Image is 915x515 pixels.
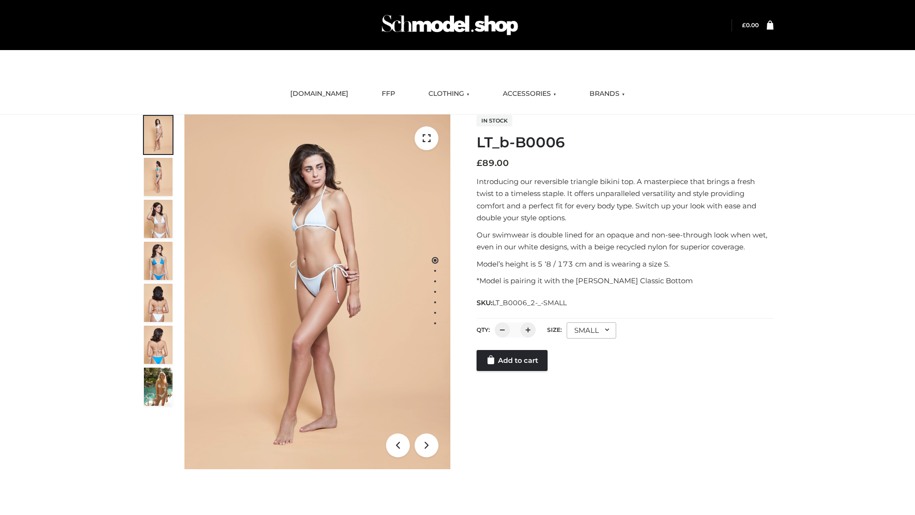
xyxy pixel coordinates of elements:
a: BRANDS [582,83,632,104]
bdi: 89.00 [477,158,509,168]
h1: LT_b-B0006 [477,134,773,151]
p: Model’s height is 5 ‘8 / 173 cm and is wearing a size S. [477,258,773,270]
a: [DOMAIN_NAME] [283,83,356,104]
p: *Model is pairing it with the [PERSON_NAME] Classic Bottom [477,275,773,287]
a: CLOTHING [421,83,477,104]
img: ArielClassicBikiniTop_CloudNine_AzureSky_OW114ECO_3-scaled.jpg [144,200,173,238]
div: SMALL [567,322,616,339]
span: £ [742,21,746,29]
span: SKU: [477,297,568,309]
img: ArielClassicBikiniTop_CloudNine_AzureSky_OW114ECO_2-scaled.jpg [144,158,173,196]
img: ArielClassicBikiniTop_CloudNine_AzureSky_OW114ECO_1 [184,114,450,469]
p: Introducing our reversible triangle bikini top. A masterpiece that brings a fresh twist to a time... [477,175,773,224]
label: QTY: [477,326,490,333]
img: ArielClassicBikiniTop_CloudNine_AzureSky_OW114ECO_4-scaled.jpg [144,242,173,280]
a: FFP [375,83,402,104]
a: Add to cart [477,350,548,371]
label: Size: [547,326,562,333]
span: In stock [477,115,512,126]
bdi: 0.00 [742,21,759,29]
img: ArielClassicBikiniTop_CloudNine_AzureSky_OW114ECO_1-scaled.jpg [144,116,173,154]
img: Schmodel Admin 964 [378,6,521,44]
span: LT_B0006_2-_-SMALL [492,299,567,307]
a: £0.00 [742,21,759,29]
span: £ [477,158,482,168]
img: ArielClassicBikiniTop_CloudNine_AzureSky_OW114ECO_7-scaled.jpg [144,284,173,322]
p: Our swimwear is double lined for an opaque and non-see-through look when wet, even in our white d... [477,229,773,253]
img: Arieltop_CloudNine_AzureSky2.jpg [144,368,173,406]
img: ArielClassicBikiniTop_CloudNine_AzureSky_OW114ECO_8-scaled.jpg [144,326,173,364]
a: ACCESSORIES [496,83,563,104]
